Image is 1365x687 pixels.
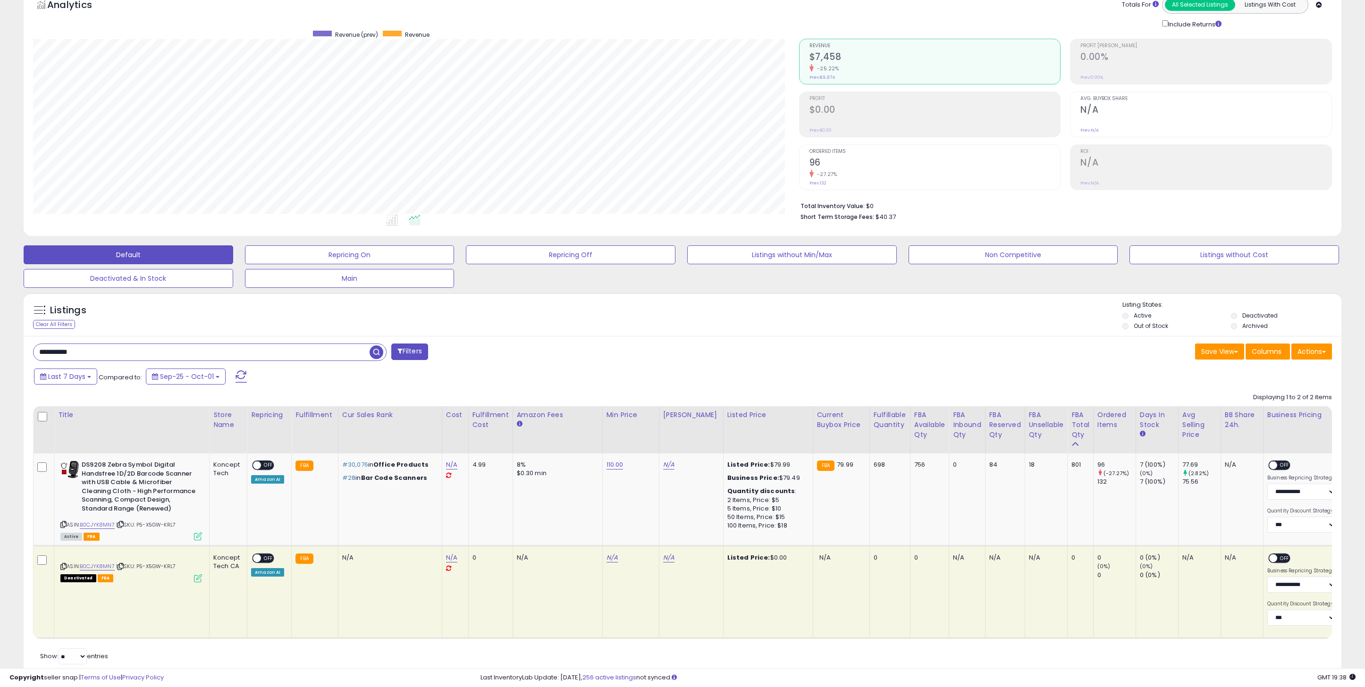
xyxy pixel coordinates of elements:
[1140,478,1178,486] div: 7 (100%)
[663,410,719,420] div: [PERSON_NAME]
[295,553,313,564] small: FBA
[582,673,636,682] a: 256 active listings
[116,562,176,570] span: | SKU: P5-X5GW-KRL7
[342,410,438,420] div: Cur Sales Rank
[809,96,1061,101] span: Profit
[727,504,806,513] div: 5 Items, Price: $10
[1140,430,1146,438] small: Days In Stock.
[160,372,214,381] span: Sep-25 - Oct-01
[727,521,806,530] div: 100 Items, Price: $18
[361,473,428,482] span: Bar Code Scanners
[98,574,114,582] span: FBA
[809,104,1061,117] h2: $0.00
[876,212,896,221] span: $40.37
[874,553,903,562] div: 0
[517,420,522,428] small: Amazon Fees.
[1029,410,1064,440] div: FBA Unsellable Qty
[1188,469,1209,477] small: (2.82%)
[727,553,806,562] div: $0.00
[874,410,906,430] div: Fulfillable Quantity
[663,460,674,469] a: N/A
[914,410,945,440] div: FBA Available Qty
[517,553,595,562] div: N/A
[1097,461,1136,469] div: 96
[34,369,97,385] button: Last 7 Days
[1080,43,1331,49] span: Profit [PERSON_NAME]
[1267,601,1336,607] label: Quantity Discount Strategy:
[727,487,806,495] div: :
[373,460,429,469] span: Office Products
[1267,475,1336,481] label: Business Repricing Strategy:
[809,157,1061,170] h2: 96
[472,553,506,562] div: 0
[472,410,509,430] div: Fulfillment Cost
[1029,461,1061,469] div: 18
[9,673,44,682] strong: Copyright
[1029,553,1061,562] div: N/A
[472,461,506,469] div: 4.99
[909,245,1118,264] button: Non Competitive
[809,51,1061,64] h2: $7,458
[1225,553,1256,562] div: N/A
[122,673,164,682] a: Privacy Policy
[1155,18,1233,29] div: Include Returns
[809,149,1061,154] span: Ordered Items
[1122,301,1342,310] p: Listing States:
[1140,410,1174,430] div: Days In Stock
[335,31,378,39] span: Revenue (prev)
[809,75,835,80] small: Prev: $9,974
[1080,51,1331,64] h2: 0.00%
[1097,562,1111,570] small: (0%)
[607,410,655,420] div: Min Price
[809,43,1061,49] span: Revenue
[1267,568,1336,574] label: Business Repricing Strategy:
[342,553,435,562] div: N/A
[1071,461,1086,469] div: 801
[1080,149,1331,154] span: ROI
[1097,478,1136,486] div: 132
[1195,343,1244,360] button: Save View
[60,461,202,539] div: ASIN:
[446,553,457,562] a: N/A
[480,673,1356,682] div: Last InventoryLab Update: [DATE], not synced.
[245,245,455,264] button: Repricing On
[1317,673,1356,682] span: 2025-10-9 19:38 GMT
[874,461,903,469] div: 698
[814,171,837,178] small: -27.27%
[60,461,79,478] img: 41tg9IvPX9L._SL40_.jpg
[48,372,85,381] span: Last 7 Days
[1182,461,1221,469] div: 77.69
[914,553,942,562] div: 0
[1246,343,1290,360] button: Columns
[1080,157,1331,170] h2: N/A
[1080,96,1331,101] span: Avg. Buybox Share
[60,533,82,541] span: All listings currently available for purchase on Amazon
[1182,410,1217,440] div: Avg Selling Price
[1080,104,1331,117] h2: N/A
[727,486,795,495] b: Quantity discounts
[989,410,1021,440] div: FBA Reserved Qty
[1080,75,1103,80] small: Prev: 0.00%
[1097,553,1136,562] div: 0
[727,410,809,420] div: Listed Price
[60,574,96,582] span: All listings that are unavailable for purchase on Amazon for any reason other than out-of-stock
[1277,461,1292,469] span: OFF
[1071,410,1089,440] div: FBA Total Qty
[446,460,457,469] a: N/A
[1134,322,1168,330] label: Out of Stock
[953,461,978,469] div: 0
[1291,343,1332,360] button: Actions
[914,461,942,469] div: 756
[391,343,428,360] button: Filters
[1134,311,1151,319] label: Active
[953,553,978,562] div: N/A
[819,553,831,562] span: N/A
[146,369,226,385] button: Sep-25 - Oct-01
[989,553,1018,562] div: N/A
[1252,347,1281,356] span: Columns
[800,202,865,210] b: Total Inventory Value:
[1080,127,1099,133] small: Prev: N/A
[1267,508,1336,514] label: Quantity Discount Strategy:
[1140,571,1178,579] div: 0 (0%)
[251,410,287,420] div: Repricing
